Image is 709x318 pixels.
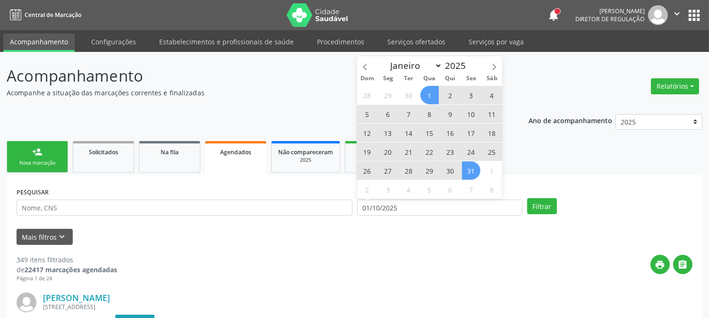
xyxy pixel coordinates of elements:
i:  [672,8,682,19]
input: Nome, CNS [17,200,352,216]
img: img [648,5,668,25]
p: Acompanhamento [7,64,494,88]
span: Outubro 31, 2025 [462,161,480,180]
a: Acompanhamento [3,33,75,52]
span: Setembro 28, 2025 [358,86,376,104]
span: Novembro 8, 2025 [483,180,501,199]
span: Agendados [220,148,251,156]
i: print [655,259,666,270]
button:  [673,255,692,274]
select: Month [386,59,443,72]
span: Outubro 10, 2025 [462,105,480,123]
div: 349 itens filtrados [17,255,117,265]
div: person_add [32,147,43,157]
span: Dom [357,75,378,82]
span: Outubro 15, 2025 [420,124,439,142]
div: 2025 [278,157,333,164]
span: Novembro 7, 2025 [462,180,480,199]
div: [PERSON_NAME] [575,7,645,15]
span: Outubro 20, 2025 [379,142,397,161]
span: Outubro 23, 2025 [441,142,460,161]
a: [PERSON_NAME] [43,293,110,303]
button: Mais filtroskeyboard_arrow_down [17,229,73,245]
span: Outubro 25, 2025 [483,142,501,161]
a: Central de Marcação [7,7,81,23]
span: Outubro 14, 2025 [400,124,418,142]
span: Outubro 30, 2025 [441,161,460,180]
span: Novembro 2, 2025 [358,180,376,199]
strong: 22417 marcações agendadas [25,265,117,274]
span: Seg [378,75,399,82]
button: Relatórios [651,78,699,94]
a: Configurações [85,33,143,50]
i:  [678,259,688,270]
a: Procedimentos [310,33,371,50]
span: Setembro 29, 2025 [379,86,397,104]
button:  [668,5,686,25]
span: Solicitados [89,148,118,156]
p: Ano de acompanhamento [529,114,612,126]
span: Outubro 6, 2025 [379,105,397,123]
span: Outubro 4, 2025 [483,86,501,104]
span: Sex [461,75,481,82]
a: Estabelecimentos e profissionais de saúde [153,33,300,50]
span: Outubro 29, 2025 [420,161,439,180]
span: Novembro 3, 2025 [379,180,397,199]
span: Não compareceram [278,148,333,156]
div: [STREET_ADDRESS] [43,303,551,311]
span: Diretor de regulação [575,15,645,23]
button: Filtrar [527,198,557,214]
i: keyboard_arrow_down [57,232,68,242]
div: de [17,265,117,275]
span: Outubro 12, 2025 [358,124,376,142]
span: Outubro 7, 2025 [400,105,418,123]
span: Qua [419,75,440,82]
span: Setembro 30, 2025 [400,86,418,104]
span: Novembro 6, 2025 [441,180,460,199]
span: Outubro 2, 2025 [441,86,460,104]
span: Outubro 28, 2025 [400,161,418,180]
div: Página 1 de 24 [17,275,117,283]
button: apps [686,7,702,24]
span: Outubro 24, 2025 [462,142,480,161]
span: Qui [440,75,461,82]
p: Acompanhe a situação das marcações correntes e finalizadas [7,88,494,98]
span: Novembro 4, 2025 [400,180,418,199]
img: img [17,293,36,312]
span: Outubro 3, 2025 [462,86,480,104]
a: Serviços ofertados [381,33,452,50]
a: Serviços por vaga [462,33,530,50]
div: Nova marcação [14,159,61,167]
input: Selecione um intervalo [357,200,522,216]
span: Outubro 17, 2025 [462,124,480,142]
span: Sáb [481,75,502,82]
label: PESQUISAR [17,185,49,200]
span: Outubro 1, 2025 [420,86,439,104]
span: Outubro 9, 2025 [441,105,460,123]
span: Outubro 16, 2025 [441,124,460,142]
span: Outubro 19, 2025 [358,142,376,161]
span: Central de Marcação [25,11,81,19]
div: 2025 [352,157,399,164]
button: print [650,255,670,274]
span: Novembro 1, 2025 [483,161,501,180]
span: Outubro 22, 2025 [420,142,439,161]
span: Outubro 11, 2025 [483,105,501,123]
span: Ter [399,75,419,82]
button: notifications [547,8,560,22]
span: Novembro 5, 2025 [420,180,439,199]
span: Outubro 26, 2025 [358,161,376,180]
span: Outubro 21, 2025 [400,142,418,161]
span: Outubro 8, 2025 [420,105,439,123]
span: Outubro 18, 2025 [483,124,501,142]
input: Year [442,59,473,72]
span: Na fila [161,148,179,156]
span: Outubro 27, 2025 [379,161,397,180]
span: Outubro 13, 2025 [379,124,397,142]
span: Outubro 5, 2025 [358,105,376,123]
